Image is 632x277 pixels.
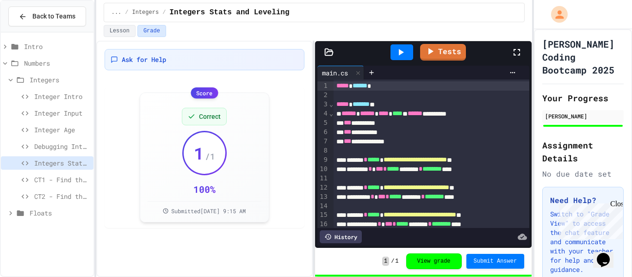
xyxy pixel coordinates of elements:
[317,68,353,78] div: main.cs
[317,202,329,211] div: 14
[193,183,216,196] div: 100 %
[34,175,90,185] span: CT1 - Find the Area of a Rectangle
[169,7,289,18] span: Integers Stats and Leveling
[395,258,398,265] span: 1
[550,209,616,274] p: Switch to "Grade View" to access the chat feature and communicate with your teacher for help and ...
[317,137,329,146] div: 7
[545,112,621,120] div: [PERSON_NAME]
[4,4,64,59] div: Chat with us now!Close
[317,174,329,183] div: 11
[317,165,329,174] div: 10
[104,25,136,37] button: Lesson
[406,253,462,269] button: View grade
[34,92,90,101] span: Integer Intro
[137,25,166,37] button: Grade
[329,100,334,108] span: Fold line
[317,210,329,220] div: 15
[34,125,90,135] span: Integer Age
[317,81,329,91] div: 1
[391,258,394,265] span: /
[542,168,624,179] div: No due date set
[317,128,329,137] div: 6
[329,110,334,117] span: Fold line
[30,208,90,218] span: Floats
[317,146,329,155] div: 8
[199,112,221,121] span: Correct
[466,254,525,269] button: Submit Answer
[542,139,624,165] h2: Assignment Details
[555,200,623,239] iframe: chat widget
[34,158,90,168] span: Integers Stats and Leveling
[317,118,329,128] div: 5
[8,6,86,26] button: Back to Teams
[317,192,329,202] div: 13
[317,66,364,80] div: main.cs
[382,257,389,266] span: 1
[474,258,517,265] span: Submit Answer
[542,37,624,76] h1: [PERSON_NAME] Coding Bootcamp 2025
[420,44,466,61] a: Tests
[34,191,90,201] span: CT2 - Find the Perimeter of a Rectangle
[317,220,329,229] div: 16
[34,108,90,118] span: Integer Input
[194,144,204,162] span: 1
[24,42,90,51] span: Intro
[162,9,166,16] span: /
[171,207,246,215] span: Submitted [DATE] 9:15 AM
[541,4,570,25] div: My Account
[122,55,166,64] span: Ask for Help
[542,92,624,105] h2: Your Progress
[205,150,215,163] span: / 1
[30,75,90,85] span: Integers
[550,195,616,206] h3: Need Help?
[32,12,75,21] span: Back to Teams
[317,109,329,118] div: 4
[191,87,218,98] div: Score
[125,9,128,16] span: /
[320,230,362,243] div: History
[317,91,329,100] div: 2
[317,155,329,165] div: 9
[24,58,90,68] span: Numbers
[132,9,159,16] span: Integers
[34,142,90,151] span: Debugging Integers
[593,240,623,268] iframe: chat widget
[112,9,122,16] span: ...
[317,100,329,109] div: 3
[317,183,329,192] div: 12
